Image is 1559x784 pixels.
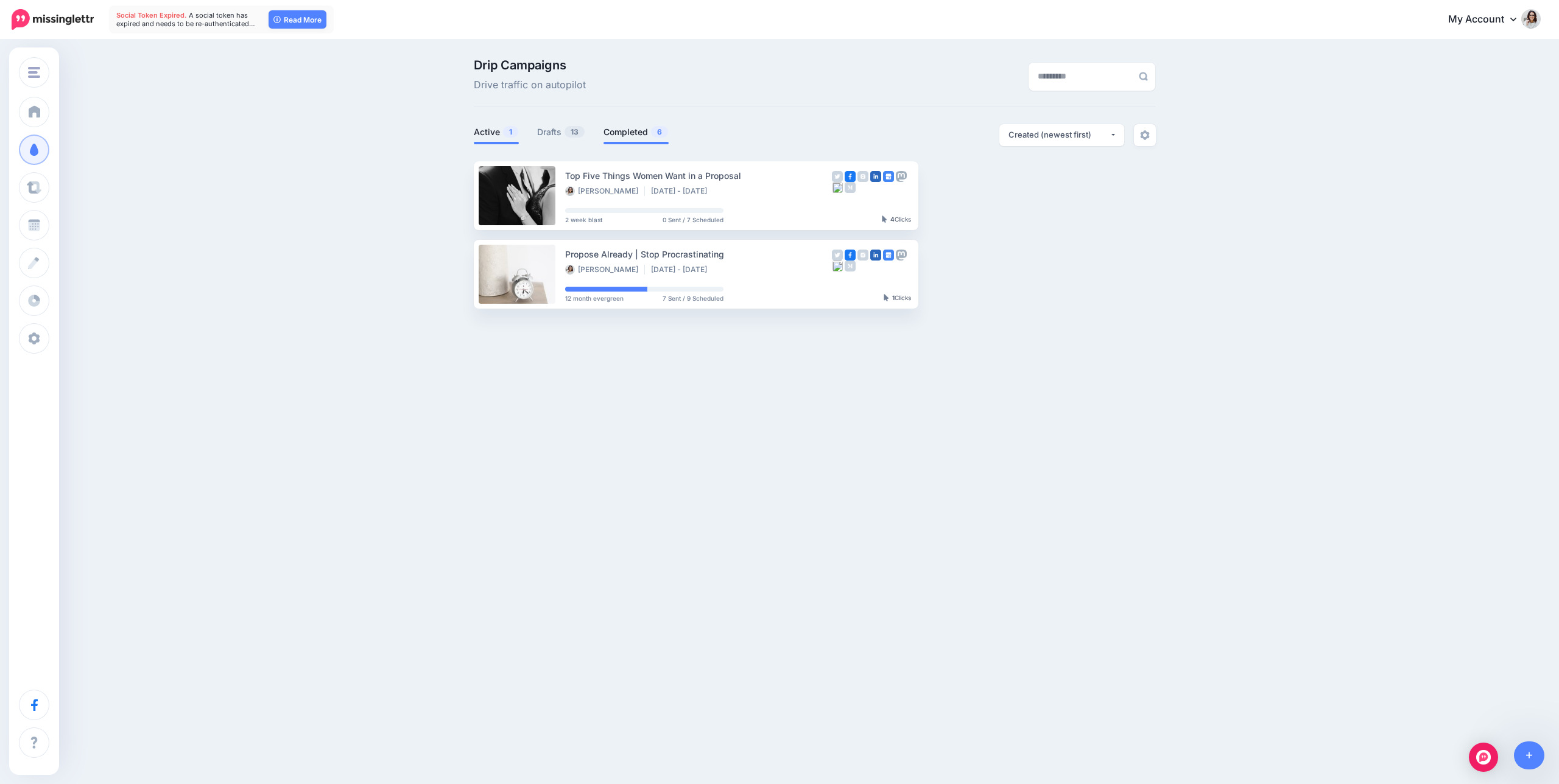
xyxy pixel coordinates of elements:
[565,247,832,261] div: Propose Already | Stop Procrastinating
[474,77,586,93] span: Drive traffic on autopilot
[33,71,43,80] img: tab_domain_overview_orange.svg
[135,72,205,80] div: Keywords by Traffic
[883,171,894,182] img: google_business-square.png
[845,261,856,271] img: medium-grey-square.png
[19,32,29,41] img: website_grey.svg
[1008,129,1110,141] div: Created (newest first)
[474,59,586,71] span: Drip Campaigns
[565,186,645,196] li: [PERSON_NAME]
[832,261,843,271] img: bluesky-grey-square.png
[1436,5,1541,35] a: My Account
[999,124,1124,146] button: Created (newest first)
[46,72,109,80] div: Domain Overview
[651,186,713,196] li: [DATE] - [DATE]
[896,171,907,182] img: mastodon-grey-square.png
[12,9,94,30] img: Missinglettr
[503,126,518,138] span: 1
[565,169,832,183] div: Top Five Things Women Want in a Proposal
[896,250,907,261] img: mastodon-grey-square.png
[651,265,713,275] li: [DATE] - [DATE]
[121,71,131,80] img: tab_keywords_by_traffic_grey.svg
[565,265,645,275] li: [PERSON_NAME]
[34,19,60,29] div: v 4.0.25
[870,250,881,261] img: linkedin-square.png
[269,10,326,29] a: Read More
[19,19,29,29] img: logo_orange.svg
[884,294,889,301] img: pointer-grey-darker.png
[870,171,881,182] img: linkedin-square.png
[663,295,723,301] span: 7 Sent / 9 Scheduled
[832,171,843,182] img: twitter-grey-square.png
[890,215,895,223] b: 4
[537,125,585,139] a: Drafts13
[116,11,187,19] span: Social Token Expired.
[845,250,856,261] img: facebook-square.png
[565,295,624,301] span: 12 month evergreen
[845,182,856,193] img: medium-grey-square.png
[565,217,602,223] span: 2 week blast
[832,250,843,261] img: twitter-grey-square.png
[604,125,669,139] a: Completed6
[884,295,911,302] div: Clicks
[845,171,856,182] img: facebook-square.png
[883,250,894,261] img: google_business-square.png
[857,250,868,261] img: instagram-grey-square.png
[882,216,911,223] div: Clicks
[663,217,723,223] span: 0 Sent / 7 Scheduled
[116,11,255,28] span: A social token has expired and needs to be re-authenticated…
[1140,130,1150,140] img: settings-grey.png
[1139,72,1148,81] img: search-grey-6.png
[892,294,895,301] b: 1
[474,125,519,139] a: Active1
[882,215,887,223] img: pointer-grey-darker.png
[832,182,843,193] img: bluesky-grey-square.png
[1469,743,1498,772] div: Open Intercom Messenger
[651,126,668,138] span: 6
[32,32,134,41] div: Domain: [DOMAIN_NAME]
[857,171,868,182] img: instagram-grey-square.png
[28,67,40,78] img: menu.png
[565,126,585,138] span: 13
